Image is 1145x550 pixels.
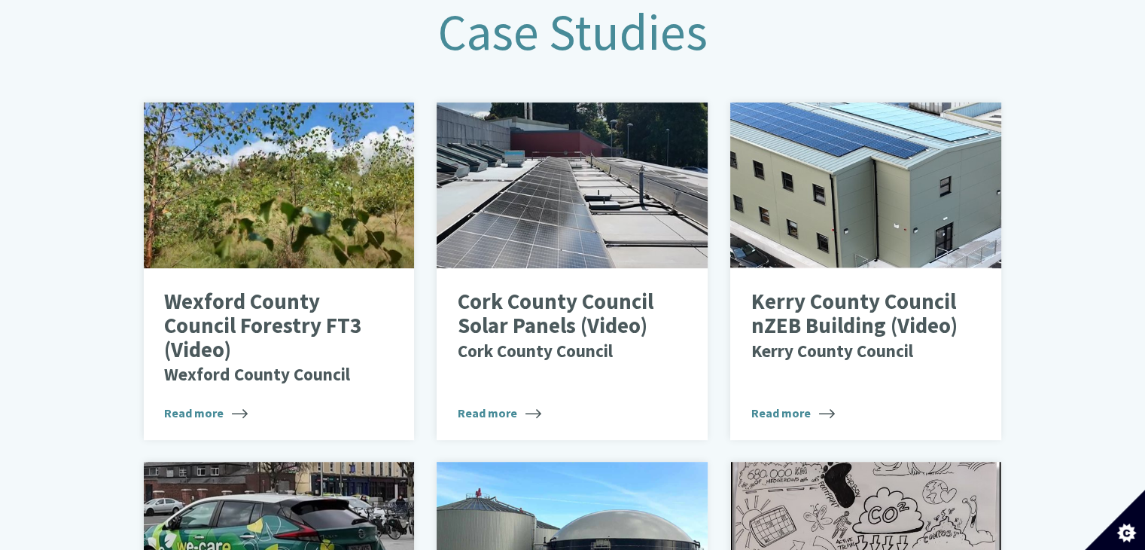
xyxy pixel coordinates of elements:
span: Read more [751,404,835,422]
small: Cork County Council [458,340,613,362]
p: Wexford County Council Forestry FT3 (Video) [164,290,371,386]
a: Kerry County Council nZEB Building (Video)Kerry County Council Read more [730,102,1001,440]
small: Kerry County Council [751,340,913,362]
a: Wexford County Council Forestry FT3 (Video)Wexford County Council Read more [144,102,415,440]
a: Cork County Council Solar Panels (Video)Cork County Council Read more [437,102,708,440]
button: Set cookie preferences [1085,490,1145,550]
h2: Case Studies [132,5,1013,60]
p: Cork County Council Solar Panels (Video) [458,290,665,362]
small: Wexford County Council [164,363,350,385]
span: Read more [164,404,248,422]
span: Read more [458,404,541,422]
p: Kerry County Council nZEB Building (Video) [751,290,958,362]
